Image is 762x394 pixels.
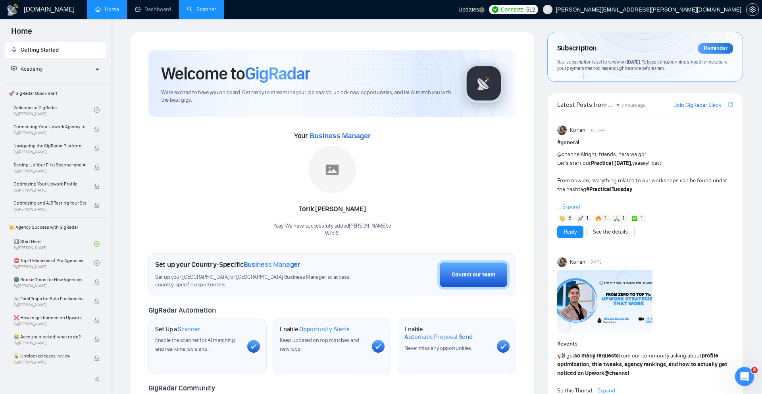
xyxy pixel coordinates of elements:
[280,337,359,352] span: Keep updated on top matches and new jobs.
[728,101,733,108] a: export
[13,276,86,284] span: 🌚 Rookie Traps for New Agencies
[13,101,94,119] a: Welcome to GigRadarBy[PERSON_NAME]
[13,341,86,346] span: By [PERSON_NAME]
[751,367,758,373] span: 8
[94,260,100,266] span: check-circle
[557,257,567,267] img: Korlan
[13,360,86,365] span: By [PERSON_NAME]
[562,203,580,210] span: Expand
[13,150,86,155] span: By [PERSON_NAME]
[11,47,17,52] span: rocket
[641,214,643,222] span: 1
[557,226,583,238] button: Reply
[464,64,504,103] img: gigradar-logo.png
[622,214,624,222] span: 1
[94,107,100,113] span: check-circle
[557,138,733,147] h1: # general
[698,43,733,54] div: Reminder
[13,161,86,169] span: Setting Up Your First Scanner and Auto-Bidder
[404,345,472,352] span: Never miss any opportunities.
[299,325,350,333] span: Opportunity Alerts
[13,303,86,307] span: By [PERSON_NAME]
[13,254,94,272] a: ⛔ Top 3 Mistakes of Pro AgenciesBy[PERSON_NAME]
[557,352,727,377] strong: profile optimization, title tweaks, agency rankings, and how to actually get noticed on Upwork
[94,203,100,208] span: lock
[21,46,59,53] span: Getting Started
[13,169,86,174] span: By [PERSON_NAME]
[21,66,42,72] span: Academy
[13,352,86,360] span: 🔓 Unblocked cases: review
[557,126,567,135] img: Korlan
[308,146,356,193] img: placeholder.png
[13,180,86,188] span: Optimizing Your Upwork Profile
[568,214,571,222] span: 5
[94,126,100,132] span: lock
[557,340,733,348] h1: # events
[578,216,583,221] img: 🚀
[545,7,550,12] span: user
[557,151,727,210] span: Alright, friends, here we go! Let’s start our yaaaay! :catt: From now on, everything related to o...
[591,160,632,166] strong: Practical [DATE],
[95,6,119,13] a: homeHome
[574,352,619,359] strong: so many requests
[13,131,86,135] span: By [PERSON_NAME]
[404,325,490,341] h1: Enable
[492,6,498,13] img: upwork-logo.png
[746,6,759,13] a: setting
[148,306,216,315] span: GigRadar Automation
[557,59,727,71] span: Your subscription is set to renew on . To keep things running smoothly, make sure your payment me...
[273,203,391,216] div: Torik [PERSON_NAME]
[187,6,216,13] a: searchScanner
[273,222,391,238] div: Yaay! We have successfully added [PERSON_NAME] to
[437,260,510,290] button: Contact our team
[622,102,646,108] span: 7 hours ago
[593,228,628,236] a: See the details
[452,270,495,279] div: Contact our team
[94,375,102,383] span: double-left
[557,270,652,334] img: F09A0G828LC-Nikola%20Kocheski.png
[13,322,86,326] span: By [PERSON_NAME]
[591,127,605,134] span: 12:13 PM
[280,325,350,333] h1: Enable
[557,352,727,394] span: I get from our community asking about So this Thursd...
[564,228,577,236] a: Reply
[273,230,391,238] p: Wild 6 .
[13,199,86,207] span: Optimizing and A/B Testing Your Scanner for Better Results
[458,6,479,13] span: Updates
[570,258,585,267] span: Korlan
[6,219,105,235] span: 👑 Agency Success with GigRadar
[13,295,86,303] span: ☠️ Fatal Traps for Solo Freelancers
[94,164,100,170] span: lock
[5,25,38,42] span: Home
[148,384,215,392] span: GigRadar Community
[557,352,564,359] span: 📢
[570,126,585,135] span: Korlan
[13,207,86,212] span: By [PERSON_NAME]
[161,63,310,84] h1: Welcome to
[13,235,94,253] a: 1️⃣ Start HereBy[PERSON_NAME]
[627,59,640,65] span: [DATE]
[245,63,310,84] span: GigRadar
[614,216,620,221] img: 🙏
[94,298,100,304] span: lock
[135,6,171,13] a: dashboardDashboard
[501,5,525,14] span: Connects:
[94,145,100,151] span: lock
[13,142,86,150] span: Navigating the GigRadar Platform
[586,226,635,238] button: See the details
[13,284,86,288] span: By [PERSON_NAME]
[526,5,535,14] span: 512
[13,123,86,131] span: Connecting Your Upwork Agency to GigRadar
[11,66,42,72] span: Academy
[604,370,629,377] span: @channel
[6,4,19,16] img: logo
[586,214,588,222] span: 1
[155,337,235,352] span: Enable the scanner for AI matching and real-time job alerts.
[94,241,100,247] span: check-circle
[13,314,86,322] span: ❌ How to get banned on Upwork
[155,274,368,289] span: Set up your [GEOGRAPHIC_DATA] or [GEOGRAPHIC_DATA] Business Manager to access country-specific op...
[13,333,86,341] span: 😭 Account blocked: what to do?
[94,183,100,189] span: lock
